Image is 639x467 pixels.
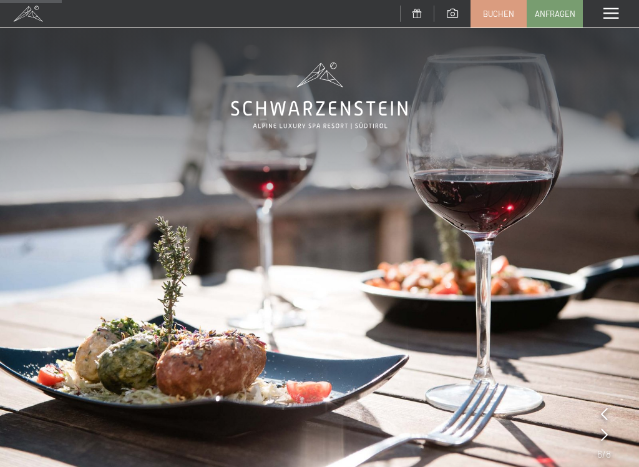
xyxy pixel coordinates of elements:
[606,447,611,461] span: 8
[471,1,526,27] a: Buchen
[535,8,575,19] span: Anfragen
[597,447,602,461] span: 6
[527,1,582,27] a: Anfragen
[602,447,606,461] span: /
[483,8,514,19] span: Buchen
